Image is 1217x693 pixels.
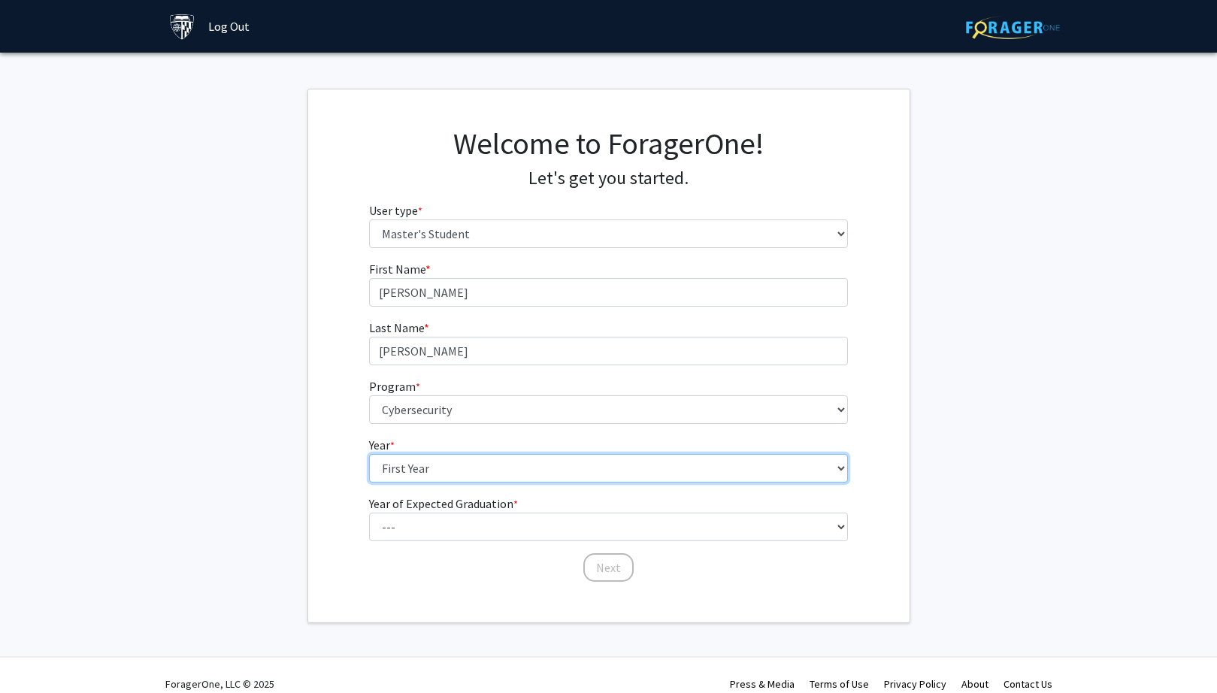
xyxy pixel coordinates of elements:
[369,377,420,395] label: Program
[369,495,518,513] label: Year of Expected Graduation
[369,262,425,277] span: First Name
[369,320,424,335] span: Last Name
[961,677,988,691] a: About
[583,553,634,582] button: Next
[369,436,395,454] label: Year
[884,677,946,691] a: Privacy Policy
[11,625,64,682] iframe: Chat
[1004,677,1052,691] a: Contact Us
[369,201,422,219] label: User type
[730,677,795,691] a: Press & Media
[369,168,848,189] h4: Let's get you started.
[369,126,848,162] h1: Welcome to ForagerOne!
[810,677,869,691] a: Terms of Use
[966,16,1060,39] img: ForagerOne Logo
[169,14,195,40] img: Johns Hopkins University Logo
